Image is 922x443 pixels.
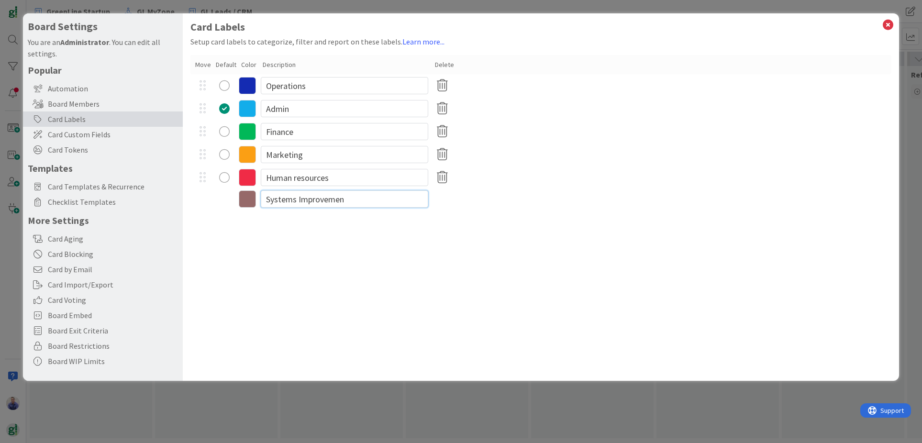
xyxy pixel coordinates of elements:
[48,264,178,275] span: Card by Email
[23,81,183,96] div: Automation
[48,340,178,352] span: Board Restrictions
[190,21,891,33] h1: Card Labels
[28,36,178,59] div: You are an . You can edit all settings.
[435,60,454,70] div: Delete
[402,37,444,46] a: Learn more...
[23,246,183,262] div: Card Blocking
[261,77,428,94] input: Edit Label
[23,231,183,246] div: Card Aging
[48,129,178,140] span: Card Custom Fields
[261,169,428,186] input: Edit Label
[23,277,183,292] div: Card Import/Export
[60,37,109,47] b: Administrator
[263,60,430,70] div: Description
[190,36,891,47] div: Setup card labels to categorize, filter and report on these labels.
[261,100,428,117] input: Edit Label
[28,21,178,33] h4: Board Settings
[48,144,178,155] span: Card Tokens
[48,310,178,321] span: Board Embed
[261,190,428,208] input: Add Label
[28,64,178,76] h5: Popular
[48,325,178,336] span: Board Exit Criteria
[48,294,178,306] span: Card Voting
[23,354,183,369] div: Board WIP Limits
[28,214,178,226] h5: More Settings
[216,60,236,70] div: Default
[241,60,258,70] div: Color
[23,111,183,127] div: Card Labels
[48,181,178,192] span: Card Templates & Recurrence
[195,60,211,70] div: Move
[48,196,178,208] span: Checklist Templates
[261,123,428,140] input: Edit Label
[23,96,183,111] div: Board Members
[28,162,178,174] h5: Templates
[20,1,44,13] span: Support
[261,146,428,163] input: Edit Label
